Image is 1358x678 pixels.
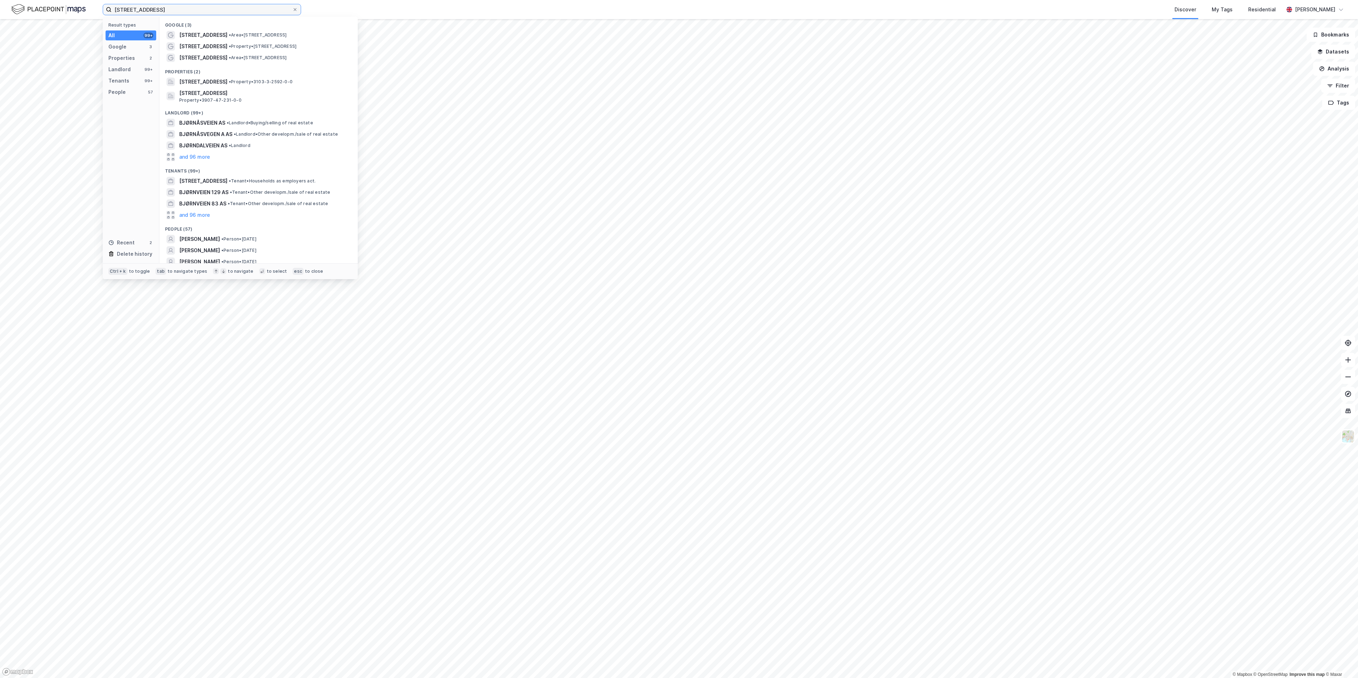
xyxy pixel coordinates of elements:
[143,67,153,72] div: 99+
[179,177,227,185] span: [STREET_ADDRESS]
[179,235,220,243] span: [PERSON_NAME]
[229,44,296,49] span: Property • [STREET_ADDRESS]
[129,269,150,274] div: to toggle
[1313,62,1355,76] button: Analysis
[1322,96,1355,110] button: Tags
[221,259,223,264] span: •
[1254,672,1288,677] a: OpenStreetMap
[108,43,126,51] div: Google
[179,78,227,86] span: [STREET_ADDRESS]
[148,44,153,50] div: 3
[1321,79,1355,93] button: Filter
[229,143,231,148] span: •
[229,178,231,183] span: •
[179,211,210,219] button: and 96 more
[179,141,227,150] span: BJØRNDALVEIEN AS
[1175,5,1196,14] div: Discover
[108,31,115,40] div: All
[221,259,256,265] span: Person • [DATE]
[227,120,313,126] span: Landlord • Buying/selling of real estate
[108,88,126,96] div: People
[229,55,231,60] span: •
[1323,644,1358,678] iframe: Chat Widget
[1311,45,1355,59] button: Datasets
[228,269,253,274] div: to navigate
[179,258,220,266] span: [PERSON_NAME]
[1307,28,1355,42] button: Bookmarks
[179,89,349,97] span: [STREET_ADDRESS]
[230,190,232,195] span: •
[229,32,231,38] span: •
[227,120,229,125] span: •
[1295,5,1335,14] div: [PERSON_NAME]
[108,54,135,62] div: Properties
[229,32,287,38] span: Area • [STREET_ADDRESS]
[108,77,129,85] div: Tenants
[1233,672,1252,677] a: Mapbox
[1212,5,1233,14] div: My Tags
[108,238,135,247] div: Recent
[148,55,153,61] div: 2
[221,236,223,242] span: •
[117,250,152,258] div: Delete history
[179,53,227,62] span: [STREET_ADDRESS]
[1290,672,1325,677] a: Improve this map
[221,248,256,253] span: Person • [DATE]
[179,42,227,51] span: [STREET_ADDRESS]
[267,269,287,274] div: to select
[108,268,128,275] div: Ctrl + k
[228,201,328,207] span: Tenant • Other developm./sale of real estate
[179,130,232,139] span: BJØRNÅSVEGEN A AS
[1248,5,1276,14] div: Residential
[229,44,231,49] span: •
[179,246,220,255] span: [PERSON_NAME]
[229,55,287,61] span: Area • [STREET_ADDRESS]
[228,201,230,206] span: •
[229,79,231,84] span: •
[112,4,292,15] input: Search by address, cadastre, landlords, tenants or people
[148,89,153,95] div: 57
[229,143,250,148] span: Landlord
[293,268,304,275] div: esc
[179,97,242,103] span: Property • 3907-47-231-0-0
[179,31,227,39] span: [STREET_ADDRESS]
[148,240,153,245] div: 2
[1341,430,1355,443] img: Z
[179,153,210,161] button: and 96 more
[179,119,225,127] span: BJØRNÅSVEIEN AS
[108,65,131,74] div: Landlord
[159,104,358,117] div: Landlord (99+)
[229,79,293,85] span: Property • 3103-3-2592-0-0
[221,236,256,242] span: Person • [DATE]
[230,190,330,195] span: Tenant • Other developm./sale of real estate
[234,131,236,137] span: •
[159,163,358,175] div: Tenants (99+)
[159,63,358,76] div: Properties (2)
[305,269,323,274] div: to close
[2,668,33,676] a: Mapbox homepage
[159,17,358,29] div: Google (3)
[179,199,226,208] span: BJØRNVEIEN 83 AS
[159,221,358,233] div: People (57)
[168,269,207,274] div: to navigate types
[234,131,338,137] span: Landlord • Other developm./sale of real estate
[143,78,153,84] div: 99+
[229,178,316,184] span: Tenant • Households as employers act.
[143,33,153,38] div: 99+
[11,3,86,16] img: logo.f888ab2527a4732fd821a326f86c7f29.svg
[155,268,166,275] div: tab
[108,22,156,28] div: Result types
[179,188,228,197] span: BJØRNVEIEN 129 AS
[221,248,223,253] span: •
